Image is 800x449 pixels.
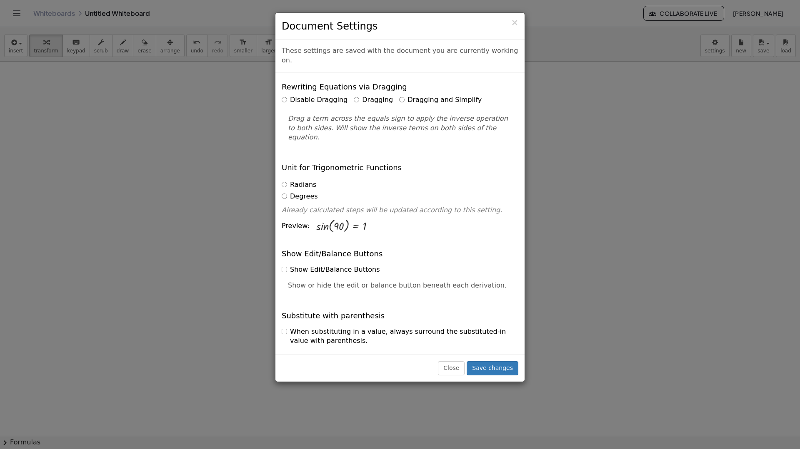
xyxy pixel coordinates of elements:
[282,265,380,275] label: Show Edit/Balance Buttons
[288,281,512,290] p: Show or hide the edit or balance button beneath each derivation.
[282,164,402,172] h4: Unit for Trigonometric Functions
[511,18,518,27] button: Close
[275,40,525,72] div: These settings are saved with the document you are currently working on.
[511,17,518,27] span: ×
[282,193,287,199] input: Degrees
[354,95,393,105] label: Dragging
[282,221,310,231] span: Preview:
[282,95,347,105] label: Disable Dragging
[288,114,512,143] p: Drag a term across the equals sign to apply the inverse operation to both sides. Will show the in...
[282,180,316,190] label: Radians
[282,329,287,334] input: When substituting in a value, always surround the substituted-in value with parenthesis.
[282,83,407,91] h4: Rewriting Equations via Dragging
[354,97,359,102] input: Dragging
[282,19,518,33] h3: Document Settings
[282,327,518,346] label: When substituting in a value, always surround the substituted-in value with parenthesis.
[282,267,287,272] input: Show Edit/Balance Buttons
[399,97,405,102] input: Dragging and Simplify
[282,192,318,201] label: Degrees
[282,182,287,187] input: Radians
[282,97,287,102] input: Disable Dragging
[438,361,465,375] button: Close
[282,250,382,258] h4: Show Edit/Balance Buttons
[467,361,518,375] button: Save changes
[282,312,385,320] h4: Substitute with parenthesis
[399,95,482,105] label: Dragging and Simplify
[282,206,518,215] p: Already calculated steps will be updated according to this setting.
